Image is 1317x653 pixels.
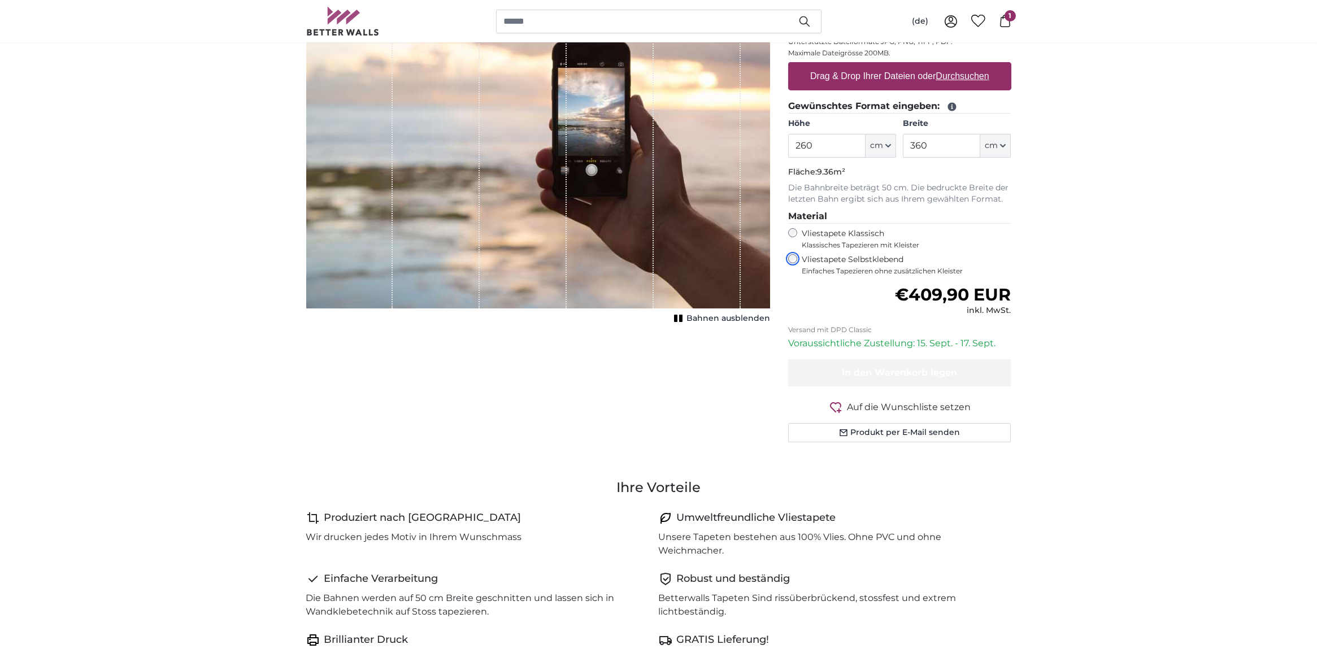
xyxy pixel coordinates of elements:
[847,400,971,414] span: Auf die Wunschliste setzen
[324,632,408,648] h4: Brillianter Druck
[802,254,1011,276] label: Vliestapete Selbstklebend
[788,182,1011,205] p: Die Bahnbreite beträgt 50 cm. Die bedruckte Breite der letzten Bahn ergibt sich aus Ihrem gewählt...
[895,305,1011,316] div: inkl. MwSt.
[677,632,770,648] h4: GRATIS Lieferung!
[788,49,1011,58] p: Maximale Dateigrösse 200MB.
[788,359,1011,386] button: In den Warenkorb legen
[980,134,1011,158] button: cm
[659,591,1002,619] p: Betterwalls Tapeten Sind rissüberbrückend, stossfest und extrem lichtbeständig.
[985,140,998,151] span: cm
[788,337,1011,350] p: Voraussichtliche Zustellung: 15. Sept. - 17. Sept.
[788,99,1011,114] legend: Gewünschtes Format eingeben:
[817,167,845,177] span: 9.36m²
[788,325,1011,334] p: Versand mit DPD Classic
[686,313,770,324] span: Bahnen ausblenden
[1005,10,1016,21] span: 1
[788,400,1011,414] button: Auf die Wunschliste setzen
[895,284,1011,305] span: €409,90 EUR
[677,571,790,587] h4: Robust und beständig
[306,591,650,619] p: Die Bahnen werden auf 50 cm Breite geschnitten und lassen sich in Wandklebetechnik auf Stoss tape...
[802,228,1002,250] label: Vliestapete Klassisch
[306,7,380,36] img: Betterwalls
[324,510,521,526] h4: Produziert nach [GEOGRAPHIC_DATA]
[903,118,1011,129] label: Breite
[788,210,1011,224] legend: Material
[806,65,994,88] label: Drag & Drop Ihrer Dateien oder
[903,11,937,32] button: (de)
[936,71,989,81] u: Durchsuchen
[866,134,896,158] button: cm
[671,311,770,327] button: Bahnen ausblenden
[788,167,1011,178] p: Fläche:
[659,530,1002,558] p: Unsere Tapeten bestehen aus 100% Vlies. Ohne PVC und ohne Weichmacher.
[802,241,1002,250] span: Klassisches Tapezieren mit Kleister
[842,367,957,378] span: In den Warenkorb legen
[677,510,836,526] h4: Umweltfreundliche Vliestapete
[802,267,1011,276] span: Einfaches Tapezieren ohne zusätzlichen Kleister
[788,423,1011,442] button: Produkt per E-Mail senden
[870,140,883,151] span: cm
[306,530,522,544] p: Wir drucken jedes Motiv in Ihrem Wunschmass
[788,118,896,129] label: Höhe
[324,571,438,587] h4: Einfache Verarbeitung
[306,478,1011,497] h3: Ihre Vorteile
